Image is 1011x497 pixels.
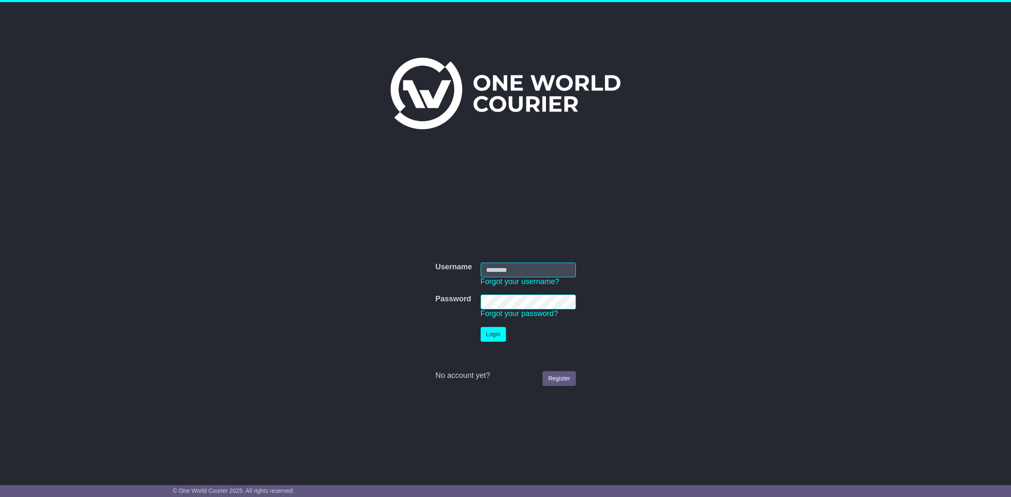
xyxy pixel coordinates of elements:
[543,371,575,386] a: Register
[435,263,472,272] label: Username
[435,371,575,380] div: No account yet?
[481,277,559,286] a: Forgot your username?
[390,58,621,129] img: One World
[481,309,558,318] a: Forgot your password?
[435,295,471,304] label: Password
[481,327,506,342] button: Login
[173,487,294,494] span: © One World Courier 2025. All rights reserved.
